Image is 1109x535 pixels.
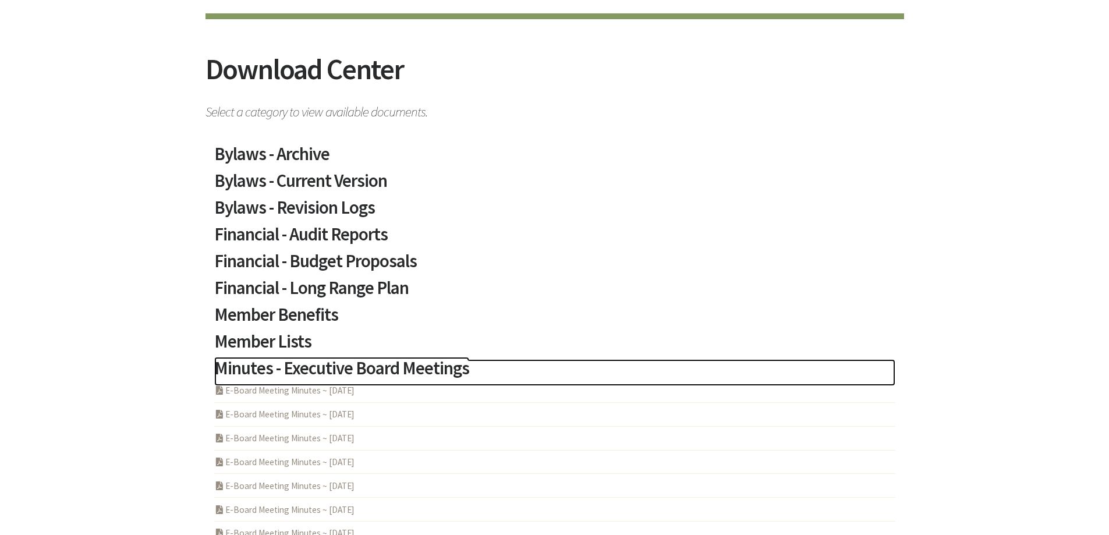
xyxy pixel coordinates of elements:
[214,505,225,514] i: PDF Acrobat Document
[214,409,355,420] a: E-Board Meeting Minutes ~ [DATE]
[214,279,895,306] a: Financial - Long Range Plan
[214,458,225,466] i: PDF Acrobat Document
[214,145,895,172] a: Bylaws - Archive
[214,433,355,444] a: E-Board Meeting Minutes ~ [DATE]
[214,225,895,252] a: Financial - Audit Reports
[205,98,904,119] span: Select a category to view available documents.
[214,359,895,386] a: Minutes - Executive Board Meetings
[205,55,904,98] h2: Download Center
[214,385,355,396] a: E-Board Meeting Minutes ~ [DATE]
[214,386,225,395] i: PDF Acrobat Document
[214,410,225,419] i: PDF Acrobat Document
[214,434,225,442] i: PDF Acrobat Document
[214,252,895,279] a: Financial - Budget Proposals
[214,199,895,225] a: Bylaws - Revision Logs
[214,172,895,199] a: Bylaws - Current Version
[214,480,355,491] a: E-Board Meeting Minutes ~ [DATE]
[214,456,355,467] a: E-Board Meeting Minutes ~ [DATE]
[214,306,895,332] a: Member Benefits
[214,504,355,515] a: E-Board Meeting Minutes ~ [DATE]
[214,481,225,490] i: PDF Acrobat Document
[214,332,895,359] a: Member Lists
